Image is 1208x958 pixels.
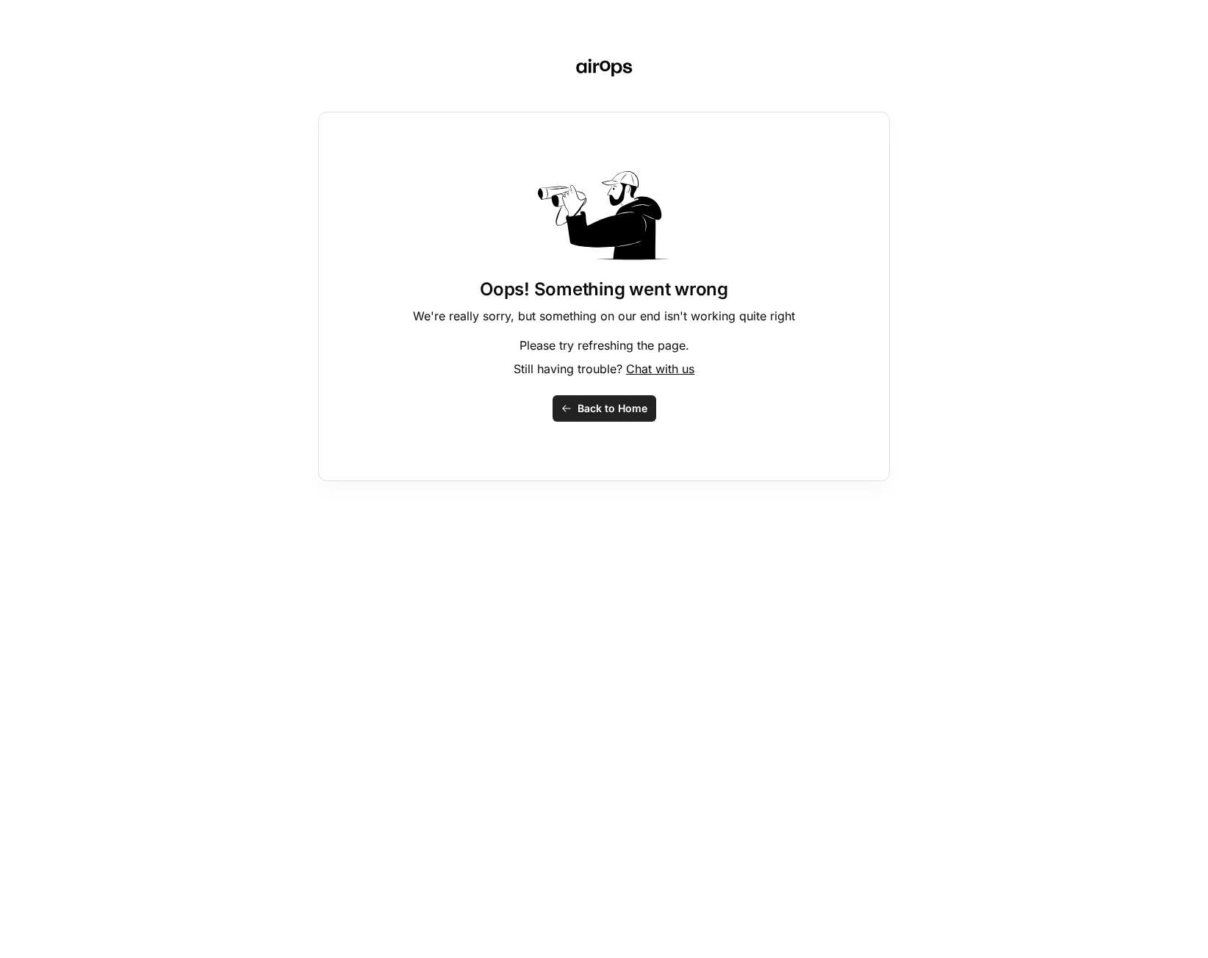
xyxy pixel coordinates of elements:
p: Please try refreshing the page. [519,336,689,354]
p: We're really sorry, but something on our end isn't working quite right [413,307,795,325]
span: Back to Home [578,401,647,416]
span: Chat with us [626,361,694,376]
p: Still having trouble? [514,360,694,378]
button: Back to Home [553,395,656,422]
h1: Oops! Something went wrong [480,278,728,301]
